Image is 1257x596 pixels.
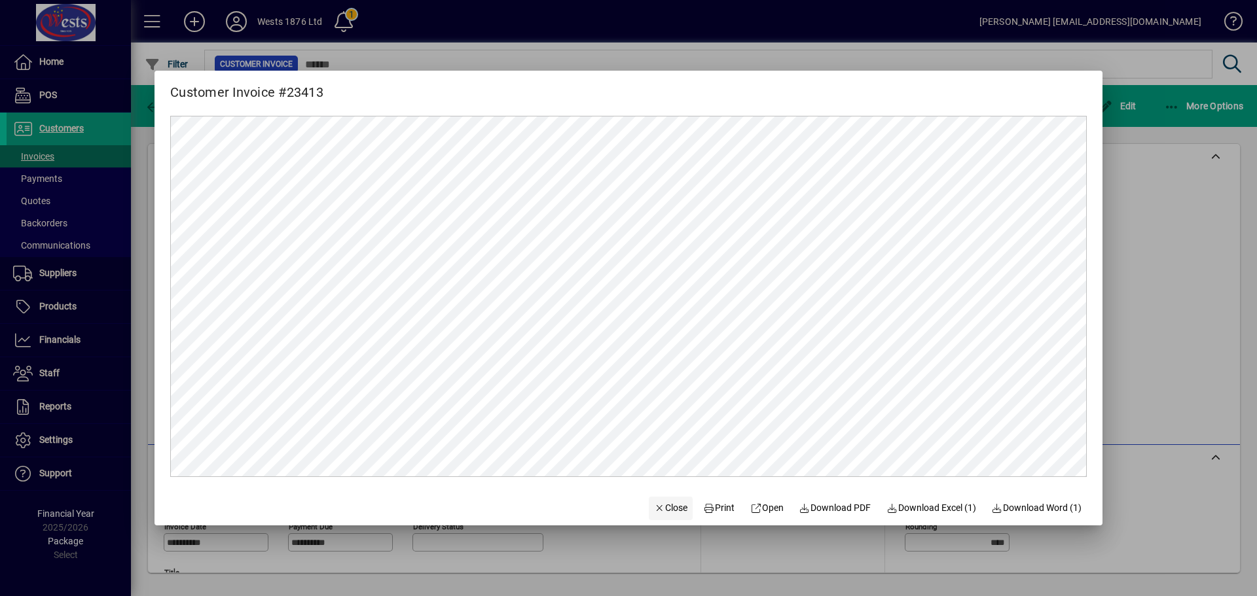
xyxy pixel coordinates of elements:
[992,501,1082,515] span: Download Word (1)
[703,501,735,515] span: Print
[987,497,1087,520] button: Download Word (1)
[881,497,981,520] button: Download Excel (1)
[745,497,789,520] a: Open
[698,497,740,520] button: Print
[155,71,339,103] h2: Customer Invoice #23413
[794,497,877,520] a: Download PDF
[750,501,784,515] span: Open
[886,501,976,515] span: Download Excel (1)
[649,497,693,520] button: Close
[654,501,688,515] span: Close
[799,501,871,515] span: Download PDF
